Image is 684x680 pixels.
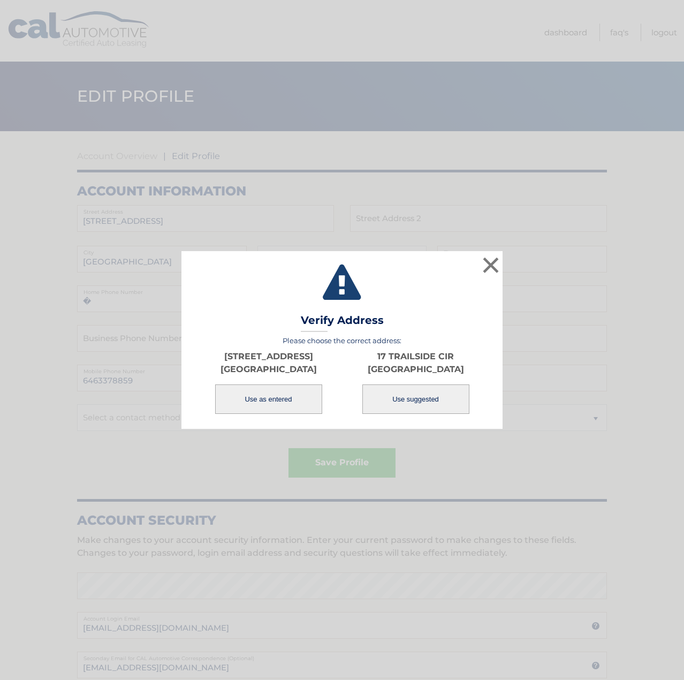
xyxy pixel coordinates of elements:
[195,336,489,415] div: Please choose the correct address:
[215,384,322,414] button: Use as entered
[342,350,489,376] p: 17 TRAILSIDE CIR [GEOGRAPHIC_DATA]
[301,314,384,333] h3: Verify Address
[362,384,469,414] button: Use suggested
[195,350,342,376] p: [STREET_ADDRESS] [GEOGRAPHIC_DATA]
[480,254,501,276] button: ×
